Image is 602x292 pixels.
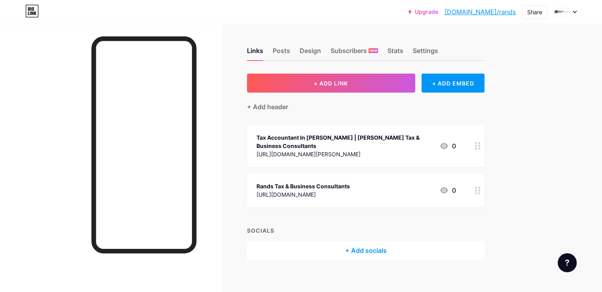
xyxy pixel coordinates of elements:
[256,133,433,150] div: Tax Accountant In [PERSON_NAME] | [PERSON_NAME] Tax & Business Consultants
[422,74,484,93] div: + ADD EMBED
[439,141,456,151] div: 0
[444,7,516,17] a: [DOMAIN_NAME]/rands
[387,46,403,60] div: Stats
[256,182,350,190] div: Rands Tax & Business Consultants
[256,190,350,199] div: [URL][DOMAIN_NAME]
[330,46,378,60] div: Subscribers
[247,226,484,235] div: SOCIALS
[247,46,263,60] div: Links
[247,241,484,260] div: + Add socials
[439,186,456,195] div: 0
[527,8,542,16] div: Share
[370,48,377,53] span: NEW
[314,80,348,87] span: + ADD LINK
[273,46,290,60] div: Posts
[553,4,568,19] img: rands
[247,102,288,112] div: + Add header
[300,46,321,60] div: Design
[256,150,433,158] div: [URL][DOMAIN_NAME][PERSON_NAME]
[247,74,415,93] button: + ADD LINK
[408,9,438,15] a: Upgrade
[413,46,438,60] div: Settings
